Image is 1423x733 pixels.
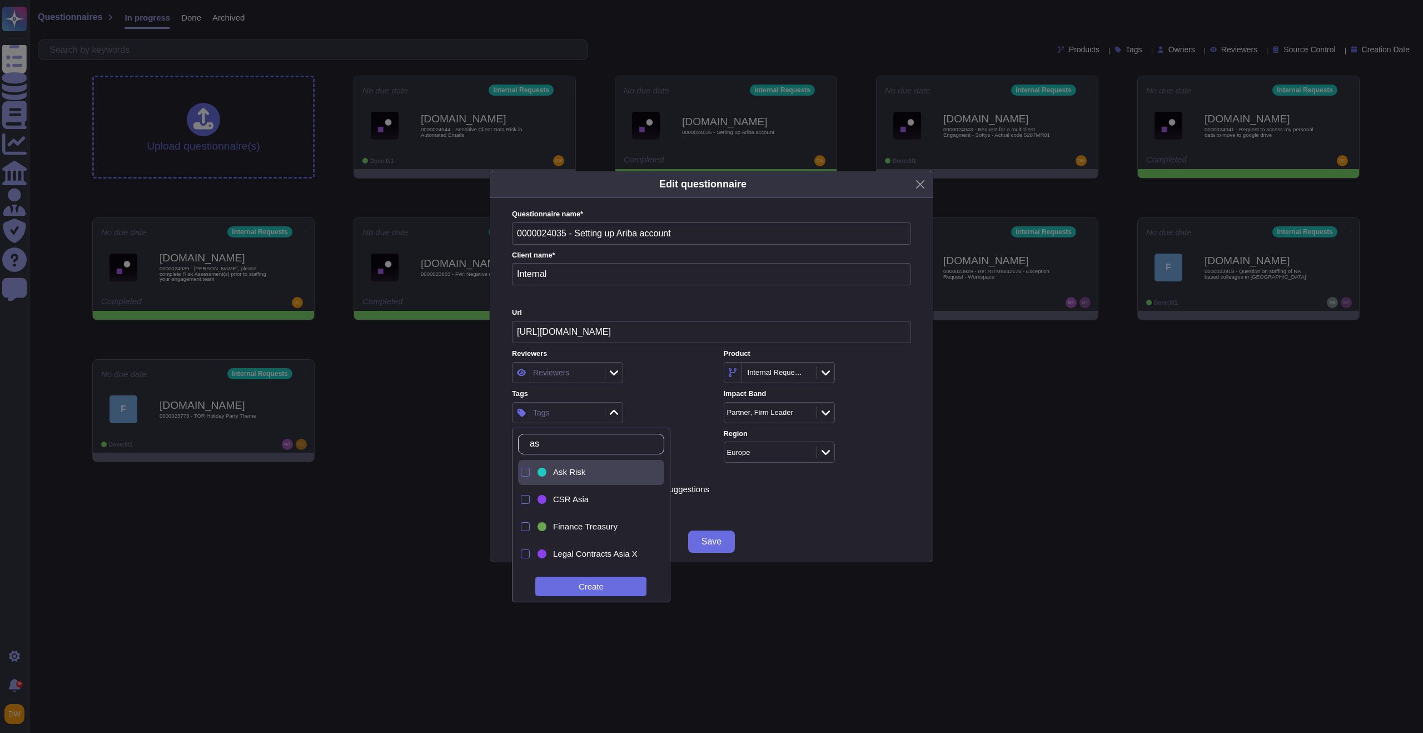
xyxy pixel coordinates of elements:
[553,467,648,477] div: Ask Risk
[524,434,664,454] input: Search by keywords
[724,390,911,398] label: Impact Band
[553,522,648,532] div: Finance Treasury
[535,487,653,512] div: CSR Asia
[512,350,699,358] label: Reviewers
[535,542,653,567] div: Legal Contracts Asia X
[535,577,646,596] div: Create
[701,537,722,546] span: Save
[533,369,569,377] div: Reviewers
[748,369,803,376] div: Internal Requests
[512,473,911,480] label: Suggestion source control
[724,430,911,438] label: Region
[535,569,653,594] div: Legal Contracts Americas
[535,514,653,539] div: Finance Treasury
[512,263,911,285] input: Enter company name of the client
[535,493,549,506] div: CSR Asia
[727,449,750,456] div: Europe
[512,252,911,259] label: Client name
[535,460,653,485] div: Ask Risk
[912,176,929,193] button: Close
[553,522,618,532] span: Finance Treasury
[512,222,911,245] input: Enter questionnaire name
[553,549,638,559] span: Legal Contracts Asia X
[535,465,549,479] div: Ask Risk
[553,494,648,504] div: CSR Asia
[553,467,585,477] span: Ask Risk
[727,409,793,416] div: Partner, Firm Leader
[553,494,589,504] span: CSR Asia
[688,531,735,553] button: Save
[724,350,911,358] label: Product
[512,390,699,398] label: Tags
[512,321,911,343] input: Online platform url
[533,409,550,417] div: Tags
[512,211,911,218] label: Questionnaire name
[659,177,747,192] h5: Edit questionnaire
[535,547,549,561] div: Legal Contracts Asia X
[512,309,911,316] label: Url
[553,549,648,559] div: Legal Contracts Asia X
[535,520,549,533] div: Finance Treasury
